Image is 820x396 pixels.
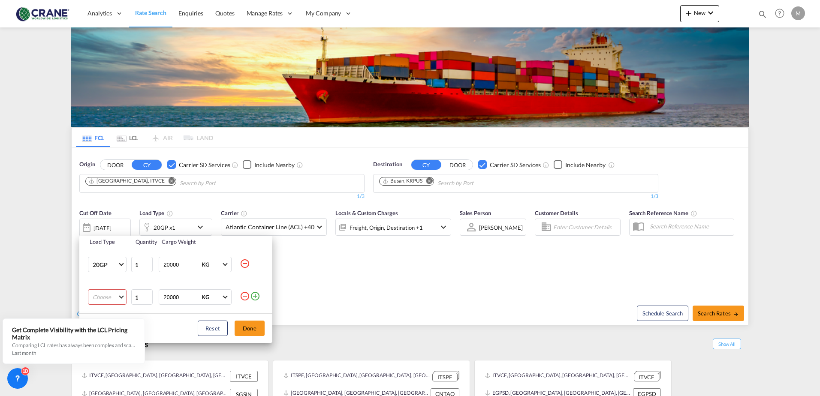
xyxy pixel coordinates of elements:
button: Done [235,321,265,336]
span: 20GP [93,261,118,269]
input: Qty [131,257,153,272]
md-icon: icon-minus-circle-outline [240,291,250,301]
md-icon: icon-plus-circle-outline [250,291,260,301]
th: Quantity [130,236,157,248]
md-select: Choose: 20GP [88,257,127,272]
div: Cargo Weight [162,238,235,246]
md-icon: icon-minus-circle-outline [240,258,250,269]
div: KG [202,294,209,300]
div: KG [202,261,209,268]
input: Qty [131,289,153,305]
button: Reset [198,321,228,336]
input: Enter Weight [163,290,197,304]
input: Enter Weight [163,257,197,272]
md-select: Choose [88,289,127,305]
th: Load Type [79,236,130,248]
